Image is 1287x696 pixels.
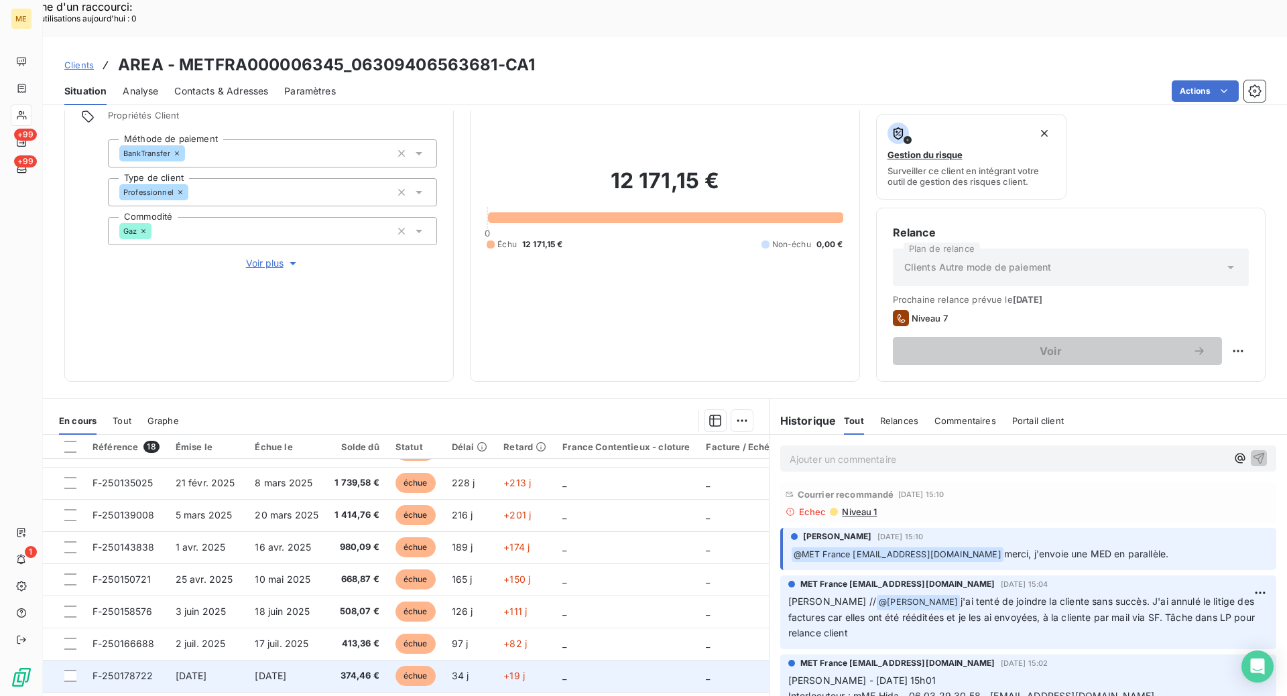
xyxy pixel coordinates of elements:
span: Graphe [147,415,179,426]
span: j'ai tenté de joindre la cliente sans succès. J'ai annulé le litige des factures car elles ont ét... [788,596,1258,638]
span: 3 juin 2025 [176,606,227,617]
div: Facture / Echéancier [706,441,798,452]
span: Paramètres [284,84,336,98]
span: MET France [EMAIL_ADDRESS][DOMAIN_NAME] [800,657,995,669]
span: 18 [143,441,159,453]
div: Solde dû [334,441,379,452]
button: Voir plus [108,256,437,271]
span: F-250139008 [93,509,155,520]
span: +111 j [503,606,527,617]
span: 1 avr. 2025 [176,541,226,553]
span: [DATE] 15:10 [877,533,924,541]
span: 34 j [452,670,469,681]
span: Propriétés Client [108,110,437,129]
span: _ [562,573,566,585]
span: 10 mai 2025 [255,573,310,585]
span: Prochaine relance prévue le [893,294,1249,305]
span: +213 j [503,477,531,488]
span: _ [706,477,710,488]
input: Ajouter une valeur [185,147,196,159]
h3: AREA - METFRA000006345_06309406563681-CA1 [118,53,535,77]
span: _ [562,606,566,617]
span: Niveau 1 [841,506,877,517]
span: Portail client [1012,415,1064,426]
div: Émise le [176,441,239,452]
div: Référence [93,441,160,453]
span: @ MET France [EMAIL_ADDRESS][DOMAIN_NAME] [792,547,1003,563]
span: 8 mars 2025 [255,477,312,488]
span: 2 juil. 2025 [176,638,226,649]
div: Open Intercom Messenger [1241,650,1274,683]
span: [DATE] 15:04 [1001,580,1048,588]
span: échue [395,569,436,589]
span: Analyse [123,84,158,98]
span: Echec [799,506,826,517]
span: +19 j [503,670,525,681]
span: _ [706,670,710,681]
span: Surveiller ce client en intégrant votre outil de gestion des risques client. [887,165,1056,187]
span: 374,46 € [334,669,379,683]
span: F-250150721 [93,573,151,585]
span: 1 [25,546,37,558]
span: 1 739,58 € [334,476,379,490]
span: 18 juin 2025 [255,606,310,617]
span: _ [706,638,710,649]
span: @ [PERSON_NAME] [877,595,960,610]
span: _ [706,541,710,553]
span: échue [395,505,436,525]
span: 668,87 € [334,573,379,586]
span: 216 j [452,509,473,520]
h2: 12 171,15 € [487,167,843,208]
span: _ [562,477,566,488]
span: Courrier recommandé [798,489,894,500]
div: Échue le [255,441,318,452]
a: Clients [64,58,94,72]
span: [DATE] [176,670,207,681]
input: Ajouter une valeur [188,186,199,198]
span: 16 avr. 2025 [255,541,311,553]
input: Ajouter une valeur [151,225,162,237]
span: Tout [844,415,864,426]
span: +150 j [503,573,530,585]
h6: Historique [770,413,837,429]
span: _ [562,670,566,681]
span: 12 171,15 € [522,238,563,251]
span: [DATE] [255,670,286,681]
span: Contacts & Adresses [174,84,268,98]
span: 165 j [452,573,473,585]
span: Professionnel [123,188,174,196]
span: échue [395,473,436,493]
span: 0,00 € [816,238,843,251]
span: _ [706,573,710,585]
span: Relances [880,415,918,426]
span: Commentaires [934,415,996,426]
span: Voir plus [246,257,300,270]
span: Tout [113,415,131,426]
span: F-250158576 [93,606,153,617]
span: 20 mars 2025 [255,509,318,520]
span: Clients Autre mode de paiement [904,261,1052,274]
span: 5 mars 2025 [176,509,233,520]
span: +174 j [503,541,530,553]
span: +201 j [503,509,531,520]
span: 17 juil. 2025 [255,638,308,649]
span: 413,36 € [334,637,379,650]
span: [DATE] 15:10 [898,490,944,498]
span: +82 j [503,638,527,649]
span: F-250166688 [93,638,155,649]
div: Retard [503,441,546,452]
span: 1 414,76 € [334,508,379,522]
span: _ [706,509,710,520]
button: Voir [893,337,1222,365]
span: 0 [485,228,490,238]
span: 21 févr. 2025 [176,477,235,488]
span: Échu [497,238,517,251]
span: [DATE] [1013,294,1043,305]
span: Non-échu [772,238,811,251]
span: Niveau 7 [912,313,948,324]
span: En cours [59,415,97,426]
span: MET France [EMAIL_ADDRESS][DOMAIN_NAME] [800,578,995,590]
span: _ [706,606,710,617]
span: 97 j [452,638,469,649]
span: échue [395,537,436,557]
